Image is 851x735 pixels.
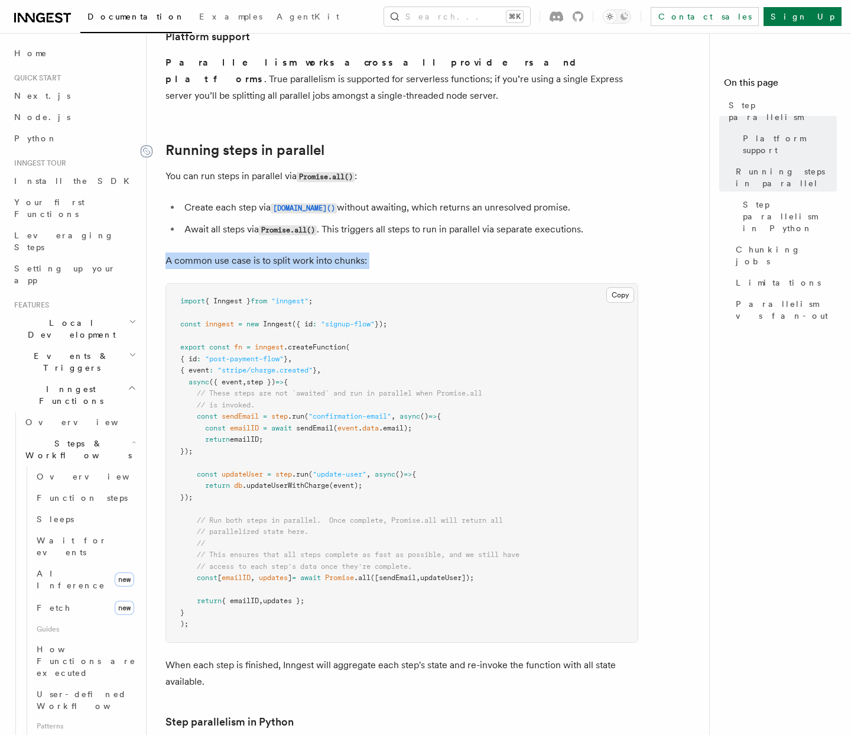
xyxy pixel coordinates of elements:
span: Step parallelism in Python [743,199,837,234]
span: Home [14,47,47,59]
code: [DOMAIN_NAME]() [271,203,337,213]
a: How Functions are executed [32,639,139,684]
span: .run [292,470,308,478]
span: Setting up your app [14,264,116,285]
span: Wait for events [37,536,107,557]
a: Wait for events [32,530,139,563]
span: { Inngest } [205,297,251,305]
a: Fetchnew [32,596,139,620]
span: db [234,481,242,490]
span: => [404,470,412,478]
button: Local Development [9,312,139,345]
a: User-defined Workflows [32,684,139,717]
span: = [263,424,267,432]
p: A common use case is to split work into chunks: [165,252,638,269]
span: Parallelism vs fan-out [736,298,837,322]
button: Copy [606,287,634,303]
span: ] [288,574,292,582]
span: "confirmation-email" [308,412,391,420]
span: const [197,574,217,582]
span: Node.js [14,112,70,122]
a: Next.js [9,85,139,106]
code: Promise.all() [259,225,317,235]
a: Chunking jobs [731,239,837,272]
a: Sleeps [32,509,139,530]
a: Overview [32,466,139,487]
span: // These steps are not `awaited` and run in parallel when Promise.all [197,389,482,397]
a: Documentation [80,4,192,33]
a: Your first Functions [9,192,139,225]
span: step [271,412,288,420]
span: "signup-flow" [321,320,375,328]
span: } [284,355,288,363]
span: emailID [230,424,259,432]
button: Events & Triggers [9,345,139,378]
span: return [205,481,230,490]
span: Leveraging Steps [14,231,114,252]
a: Setting up your app [9,258,139,291]
span: // parallelized state here. [197,527,308,536]
span: () [420,412,428,420]
span: ( [333,424,337,432]
span: "update-user" [313,470,366,478]
span: User-defined Workflows [37,689,143,711]
span: Fetch [37,603,71,613]
span: Promise [325,574,354,582]
span: : [313,320,317,328]
span: ( [308,470,313,478]
button: Toggle dark mode [603,9,631,24]
span: AgentKit [277,12,339,21]
span: Overview [37,472,158,481]
span: sendEmail [222,412,259,420]
span: { [284,378,288,386]
span: Running steps in parallel [736,166,837,189]
span: from [251,297,267,305]
button: Inngest Functions [9,378,139,412]
span: ); [180,620,189,628]
code: Promise.all() [297,172,355,182]
span: ; [308,297,313,305]
span: Your first Functions [14,197,85,219]
span: Inngest Functions [9,383,128,407]
span: AI Inference [37,569,105,590]
span: ({ event [209,378,242,386]
span: Inngest tour [9,158,66,168]
span: await [271,424,292,432]
span: (event); [329,481,362,490]
span: { event [180,366,209,374]
span: , [242,378,246,386]
span: // is invoked. [197,401,255,409]
strong: Parallelism works across all providers and platforms [165,57,586,85]
span: updates }; [263,597,304,605]
a: AI Inferencenew [32,563,139,596]
a: Running steps in parallel [165,142,324,158]
span: , [288,355,292,363]
span: const [209,343,230,351]
span: ( [304,412,308,420]
span: step [275,470,292,478]
span: import [180,297,205,305]
span: , [366,470,371,478]
span: , [391,412,395,420]
span: fn [234,343,242,351]
span: , [259,597,263,605]
span: Install the SDK [14,176,137,186]
span: = [238,320,242,328]
p: You can run steps in parallel via : [165,168,638,185]
a: Function steps [32,487,139,509]
span: const [197,470,217,478]
span: async [399,412,420,420]
span: .updateUserWithCharge [242,481,329,490]
span: , [416,574,420,582]
a: Platform support [165,28,250,45]
span: Next.js [14,91,70,101]
span: Inngest [263,320,292,328]
a: Contact sales [651,7,759,26]
span: "stripe/charge.created" [217,366,313,374]
span: Sleeps [37,514,74,524]
span: ([sendEmail [371,574,416,582]
span: Chunking jobs [736,244,837,267]
span: const [205,424,226,432]
span: { [412,470,416,478]
span: // [197,539,205,548]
